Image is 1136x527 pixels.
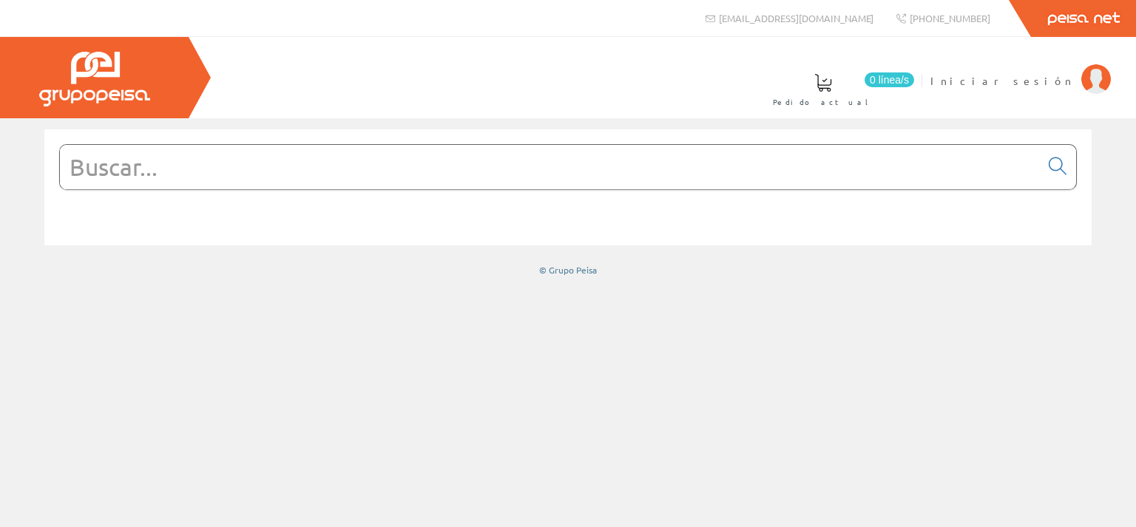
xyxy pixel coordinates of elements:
[60,145,1040,189] input: Buscar...
[910,12,990,24] span: [PHONE_NUMBER]
[719,12,873,24] span: [EMAIL_ADDRESS][DOMAIN_NAME]
[930,61,1111,75] a: Iniciar sesión
[865,72,914,87] span: 0 línea/s
[773,95,873,109] span: Pedido actual
[44,264,1092,276] div: © Grupo Peisa
[39,52,150,106] img: Grupo Peisa
[930,73,1074,88] span: Iniciar sesión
